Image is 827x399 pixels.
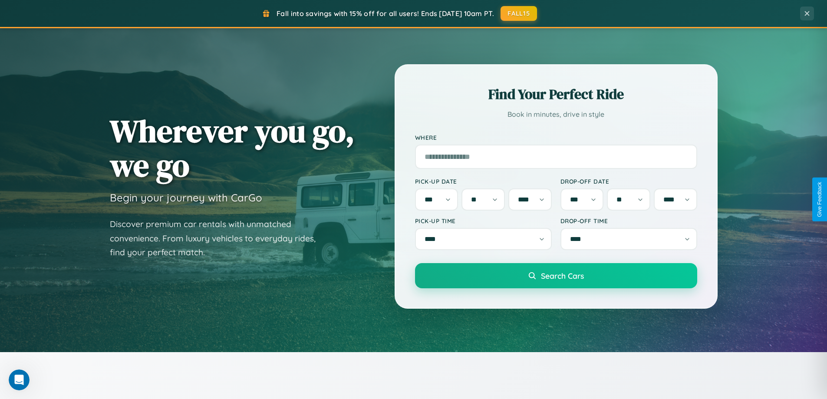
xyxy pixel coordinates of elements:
[110,114,355,182] h1: Wherever you go, we go
[415,217,552,224] label: Pick-up Time
[415,178,552,185] label: Pick-up Date
[9,369,30,390] iframe: Intercom live chat
[817,182,823,217] div: Give Feedback
[415,134,697,141] label: Where
[110,217,327,260] p: Discover premium car rentals with unmatched convenience. From luxury vehicles to everyday rides, ...
[501,6,537,21] button: FALL15
[415,108,697,121] p: Book in minutes, drive in style
[415,85,697,104] h2: Find Your Perfect Ride
[541,271,584,280] span: Search Cars
[110,191,262,204] h3: Begin your journey with CarGo
[560,178,697,185] label: Drop-off Date
[415,263,697,288] button: Search Cars
[560,217,697,224] label: Drop-off Time
[277,9,494,18] span: Fall into savings with 15% off for all users! Ends [DATE] 10am PT.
